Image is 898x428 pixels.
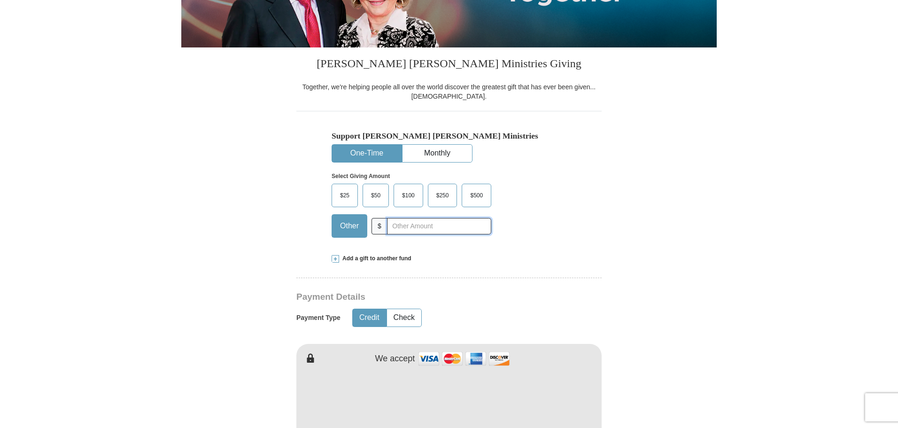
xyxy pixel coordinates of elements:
div: Together, we're helping people all over the world discover the greatest gift that has ever been g... [296,82,602,101]
button: One-Time [332,145,402,162]
strong: Select Giving Amount [332,173,390,179]
span: $500 [465,188,488,202]
span: $100 [397,188,419,202]
span: $50 [366,188,385,202]
span: Add a gift to another fund [339,255,411,263]
h4: We accept [375,354,415,364]
span: $250 [432,188,454,202]
img: credit cards accepted [417,349,511,369]
button: Monthly [403,145,472,162]
h5: Support [PERSON_NAME] [PERSON_NAME] Ministries [332,131,566,141]
h3: Payment Details [296,292,536,303]
span: Other [335,219,364,233]
h5: Payment Type [296,314,341,322]
span: $25 [335,188,354,202]
input: Other Amount [387,218,491,234]
h3: [PERSON_NAME] [PERSON_NAME] Ministries Giving [296,47,602,82]
span: $ [372,218,387,234]
button: Credit [353,309,386,327]
button: Check [387,309,421,327]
